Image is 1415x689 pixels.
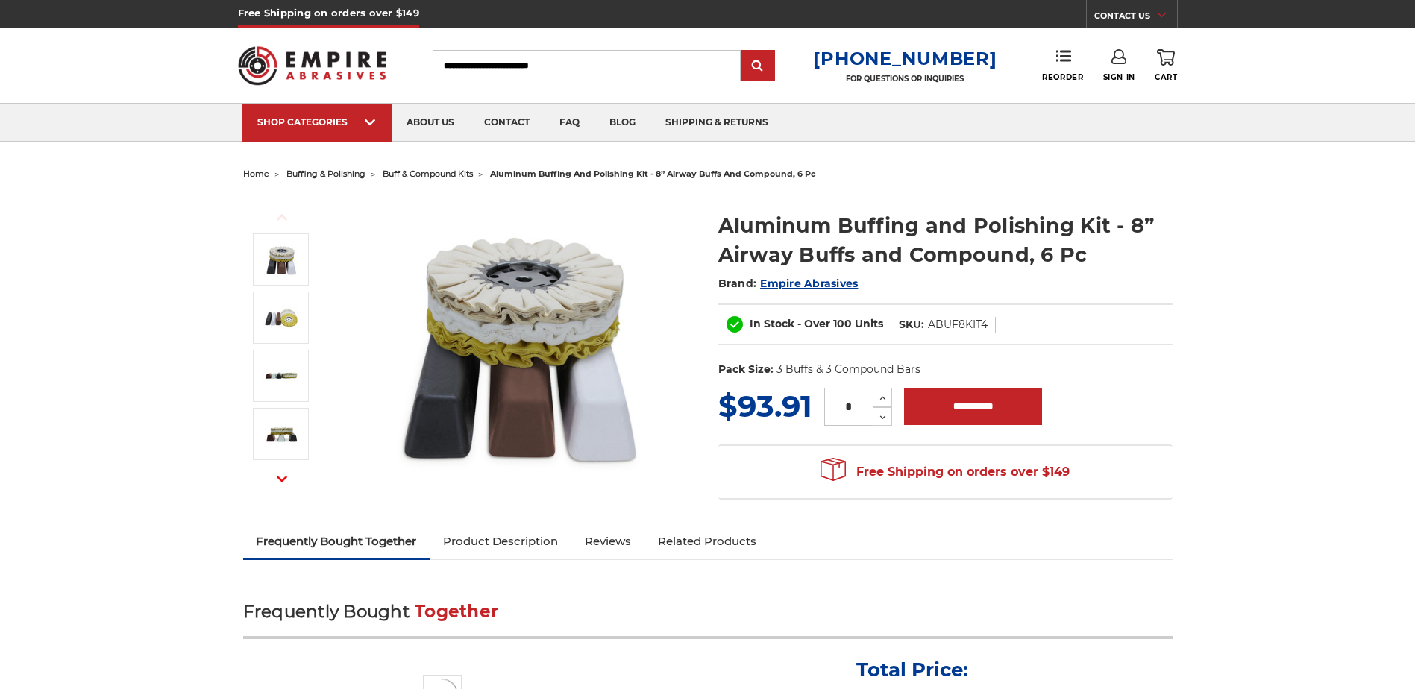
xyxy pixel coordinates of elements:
[1103,72,1135,82] span: Sign In
[263,241,300,278] img: 8 inch airway buffing wheel and compound kit for aluminum
[383,169,473,179] a: buff & compound kits
[855,317,883,330] span: Units
[1042,49,1083,81] a: Reorder
[243,601,410,622] span: Frequently Bought
[286,169,365,179] a: buffing & polishing
[243,169,269,179] a: home
[821,457,1070,487] span: Free Shipping on orders over $149
[392,104,469,142] a: about us
[594,104,650,142] a: blog
[415,601,498,622] span: Together
[430,525,571,558] a: Product Description
[899,317,924,333] dt: SKU:
[644,525,770,558] a: Related Products
[776,362,920,377] dd: 3 Buffs & 3 Compound Bars
[1042,72,1083,82] span: Reorder
[263,415,300,453] img: Aluminum Buffing and Polishing Kit - 8” Airway Buffs and Compound, 6 Pc
[833,317,852,330] span: 100
[750,317,794,330] span: In Stock
[856,658,968,682] p: Total Price:
[263,299,300,336] img: Aluminum 8 inch airway buffing wheel and compound kit
[257,116,377,128] div: SHOP CATEGORIES
[571,525,644,558] a: Reviews
[1155,49,1177,82] a: Cart
[264,201,300,233] button: Previous
[545,104,594,142] a: faq
[263,357,300,394] img: Aluminum Buffing and Polishing Kit - 8” Airway Buffs and Compound, 6 Pc
[490,169,816,179] span: aluminum buffing and polishing kit - 8” airway buffs and compound, 6 pc
[760,277,858,290] a: Empire Abrasives
[718,362,774,377] dt: Pack Size:
[371,195,669,494] img: 8 inch airway buffing wheel and compound kit for aluminum
[813,48,997,69] a: [PHONE_NUMBER]
[1094,7,1177,28] a: CONTACT US
[797,317,830,330] span: - Over
[928,317,988,333] dd: ABUF8KIT4
[718,211,1173,269] h1: Aluminum Buffing and Polishing Kit - 8” Airway Buffs and Compound, 6 Pc
[813,74,997,84] p: FOR QUESTIONS OR INQUIRIES
[650,104,783,142] a: shipping & returns
[264,463,300,495] button: Next
[718,388,812,424] span: $93.91
[1155,72,1177,82] span: Cart
[243,525,430,558] a: Frequently Bought Together
[743,51,773,81] input: Submit
[238,37,387,95] img: Empire Abrasives
[718,277,757,290] span: Brand:
[469,104,545,142] a: contact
